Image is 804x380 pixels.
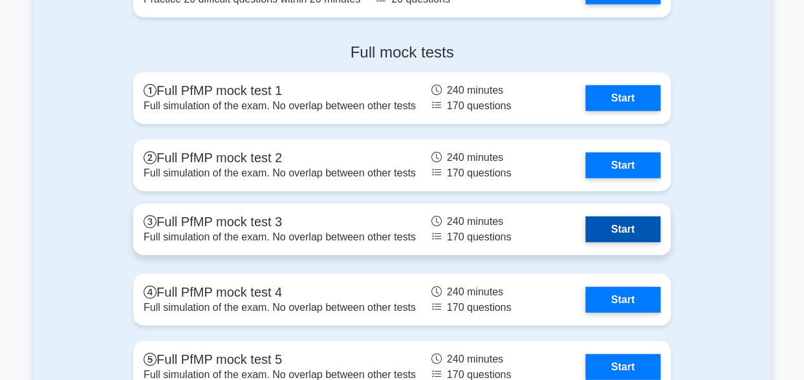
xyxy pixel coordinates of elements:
a: Start [585,354,660,380]
h4: Full mock tests [133,43,671,62]
a: Start [585,153,660,178]
a: Start [585,85,660,111]
a: Start [585,216,660,242]
a: Start [585,287,660,313]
